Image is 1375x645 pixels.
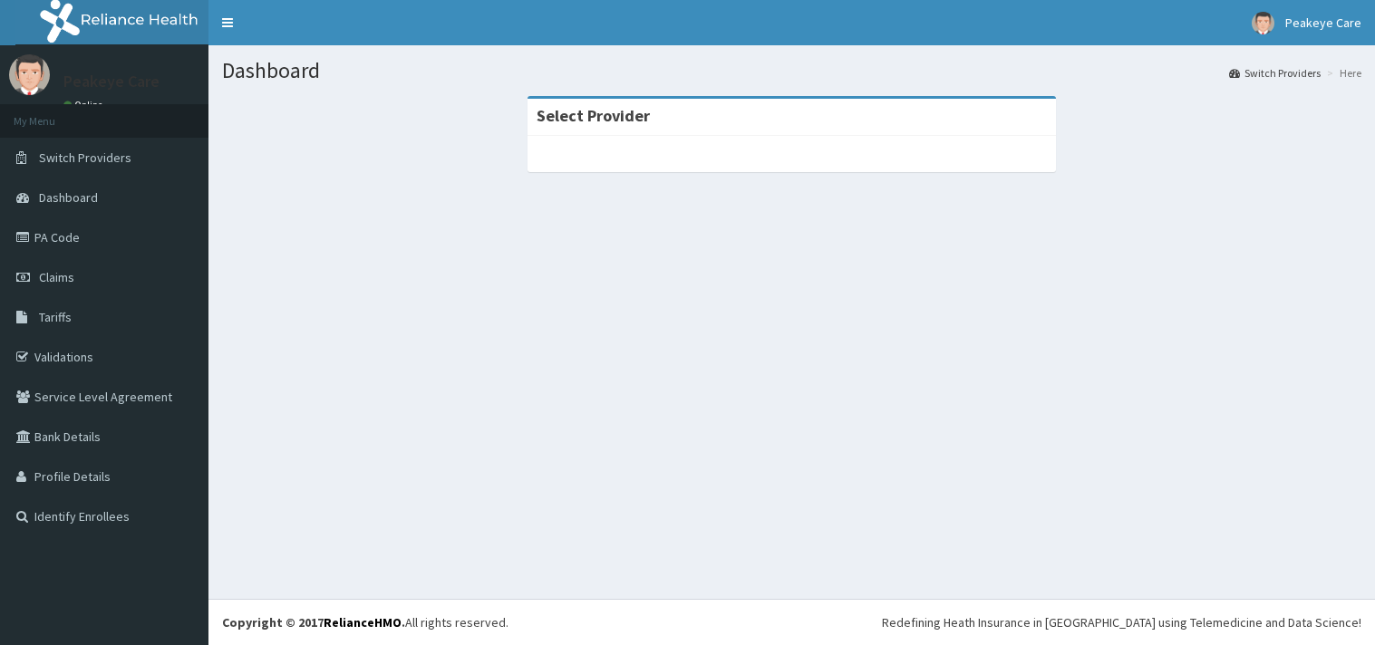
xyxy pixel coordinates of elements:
[1229,65,1321,81] a: Switch Providers
[222,59,1361,82] h1: Dashboard
[63,99,107,111] a: Online
[222,614,405,631] strong: Copyright © 2017 .
[208,599,1375,645] footer: All rights reserved.
[324,614,402,631] a: RelianceHMO
[63,73,160,90] p: Peakeye Care
[882,613,1361,631] div: Redefining Heath Insurance in [GEOGRAPHIC_DATA] using Telemedicine and Data Science!
[39,269,74,285] span: Claims
[1252,12,1274,34] img: User Image
[537,105,650,126] strong: Select Provider
[39,149,131,166] span: Switch Providers
[39,309,72,325] span: Tariffs
[1285,14,1361,31] span: Peakeye Care
[1322,65,1361,81] li: Here
[39,189,98,206] span: Dashboard
[9,54,50,95] img: User Image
